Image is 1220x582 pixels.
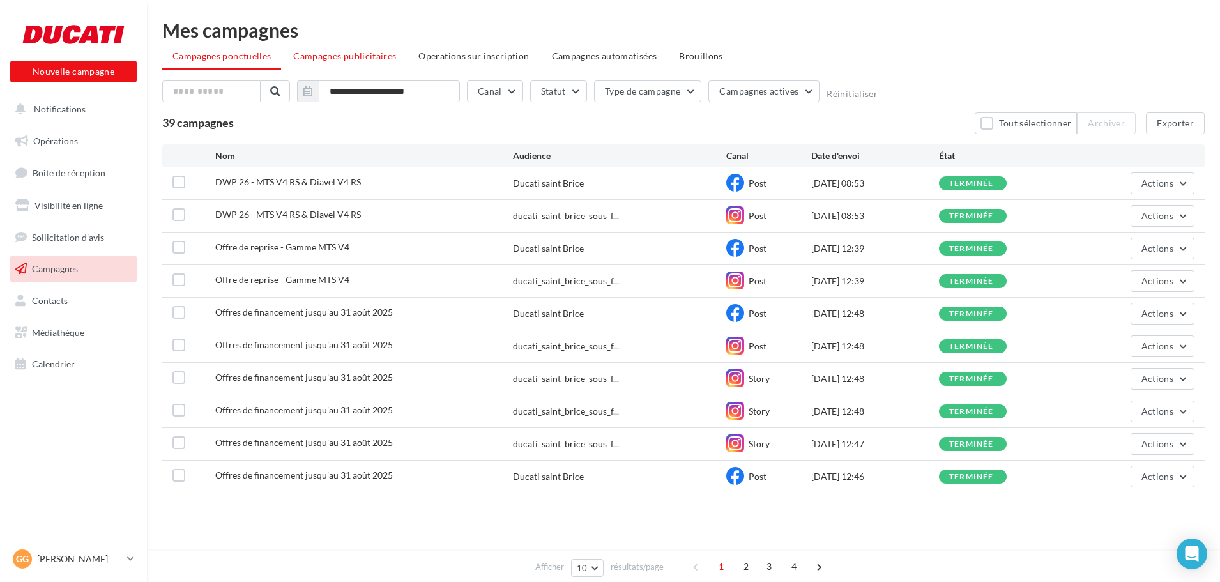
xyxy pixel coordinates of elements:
[1177,539,1207,569] div: Open Intercom Messenger
[34,103,86,114] span: Notifications
[10,61,137,82] button: Nouvelle campagne
[513,149,726,162] div: Audience
[577,563,588,573] span: 10
[530,80,587,102] button: Statut
[1131,368,1194,390] button: Actions
[811,470,939,483] div: [DATE] 12:46
[749,308,766,319] span: Post
[293,50,396,61] span: Campagnes publicitaires
[949,375,994,383] div: terminée
[811,177,939,190] div: [DATE] 08:53
[32,263,78,274] span: Campagnes
[811,438,939,450] div: [DATE] 12:47
[32,327,84,338] span: Médiathèque
[1131,433,1194,455] button: Actions
[749,341,766,351] span: Post
[215,209,361,220] span: DWP 26 - MTS V4 RS & Diavel V4 RS
[513,275,619,287] span: ducati_saint_brice_sous_f...
[949,180,994,188] div: terminée
[571,559,604,577] button: 10
[8,256,139,282] a: Campagnes
[679,50,723,61] span: Brouillons
[749,275,766,286] span: Post
[8,224,139,251] a: Sollicitation d'avis
[418,50,529,61] span: Operations sur inscription
[513,340,619,353] span: ducati_saint_brice_sous_f...
[8,128,139,155] a: Opérations
[811,340,939,353] div: [DATE] 12:48
[513,470,584,483] div: Ducati saint Brice
[1141,210,1173,221] span: Actions
[975,112,1077,134] button: Tout sélectionner
[749,210,766,221] span: Post
[215,339,393,350] span: Offres de financement jusqu'au 31 août 2025
[8,351,139,378] a: Calendrier
[949,473,994,481] div: terminée
[749,243,766,254] span: Post
[162,20,1205,40] div: Mes campagnes
[8,159,139,187] a: Boîte de réception
[811,275,939,287] div: [DATE] 12:39
[949,310,994,318] div: terminée
[708,80,820,102] button: Campagnes actives
[1146,112,1205,134] button: Exporter
[16,553,29,565] span: Gg
[162,116,234,130] span: 39 campagnes
[749,178,766,188] span: Post
[8,319,139,346] a: Médiathèque
[749,406,770,417] span: Story
[215,274,349,285] span: Offre de reprise - Gamme MTS V4
[811,372,939,385] div: [DATE] 12:48
[37,553,122,565] p: [PERSON_NAME]
[749,373,770,384] span: Story
[1141,178,1173,188] span: Actions
[513,438,619,450] span: ducati_saint_brice_sous_f...
[1141,406,1173,417] span: Actions
[1131,238,1194,259] button: Actions
[784,556,804,577] span: 4
[8,96,134,123] button: Notifications
[1131,466,1194,487] button: Actions
[215,372,393,383] span: Offres de financement jusqu'au 31 août 2025
[513,405,619,418] span: ducati_saint_brice_sous_f...
[1131,401,1194,422] button: Actions
[215,176,361,187] span: DWP 26 - MTS V4 RS & Diavel V4 RS
[215,437,393,448] span: Offres de financement jusqu'au 31 août 2025
[726,149,811,162] div: Canal
[33,135,78,146] span: Opérations
[215,241,349,252] span: Offre de reprise - Gamme MTS V4
[513,177,584,190] div: Ducati saint Brice
[10,547,137,571] a: Gg [PERSON_NAME]
[34,200,103,211] span: Visibilité en ligne
[949,277,994,286] div: terminée
[215,307,393,318] span: Offres de financement jusqu'au 31 août 2025
[1141,243,1173,254] span: Actions
[949,342,994,351] div: terminée
[1141,438,1173,449] span: Actions
[749,438,770,449] span: Story
[811,210,939,222] div: [DATE] 08:53
[8,192,139,219] a: Visibilité en ligne
[949,440,994,448] div: terminée
[939,149,1067,162] div: État
[949,245,994,253] div: terminée
[215,149,514,162] div: Nom
[711,556,731,577] span: 1
[32,358,75,369] span: Calendrier
[513,372,619,385] span: ducati_saint_brice_sous_f...
[467,80,523,102] button: Canal
[749,471,766,482] span: Post
[811,149,939,162] div: Date d'envoi
[215,404,393,415] span: Offres de financement jusqu'au 31 août 2025
[513,242,584,255] div: Ducati saint Brice
[1141,308,1173,319] span: Actions
[611,561,664,573] span: résultats/page
[33,167,105,178] span: Boîte de réception
[1131,205,1194,227] button: Actions
[535,561,564,573] span: Afficher
[1141,341,1173,351] span: Actions
[736,556,756,577] span: 2
[949,408,994,416] div: terminée
[1131,172,1194,194] button: Actions
[513,307,584,320] div: Ducati saint Brice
